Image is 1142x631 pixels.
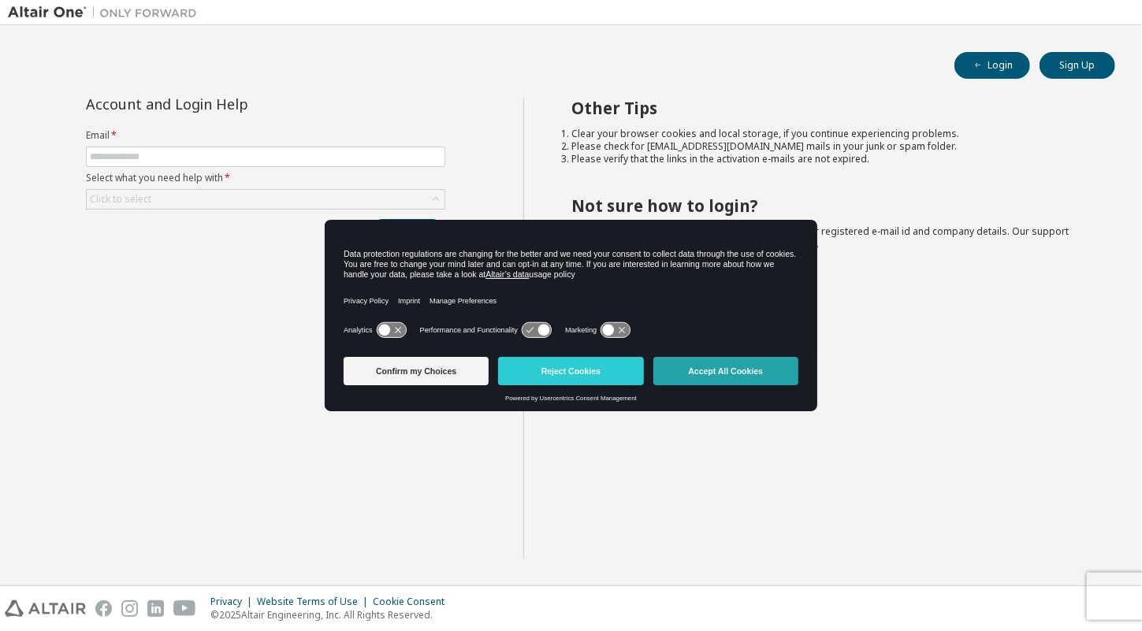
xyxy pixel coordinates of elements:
[86,98,374,110] div: Account and Login Help
[173,600,196,617] img: youtube.svg
[571,98,1087,118] h2: Other Tips
[571,140,1087,153] li: Please check for [EMAIL_ADDRESS][DOMAIN_NAME] mails in your junk or spam folder.
[954,52,1030,79] button: Login
[571,225,1069,251] span: with a brief description of the problem, your registered e-mail id and company details. Our suppo...
[121,600,138,617] img: instagram.svg
[87,190,445,209] div: Click to select
[1040,52,1115,79] button: Sign Up
[5,600,86,617] img: altair_logo.svg
[210,596,257,608] div: Privacy
[571,153,1087,165] li: Please verify that the links in the activation e-mails are not expired.
[95,600,112,617] img: facebook.svg
[373,596,454,608] div: Cookie Consent
[90,193,151,206] div: Click to select
[210,608,454,622] p: © 2025 Altair Engineering, Inc. All Rights Reserved.
[370,219,445,246] button: Submit
[147,600,164,617] img: linkedin.svg
[571,195,1087,216] h2: Not sure how to login?
[86,129,445,142] label: Email
[571,128,1087,140] li: Clear your browser cookies and local storage, if you continue experiencing problems.
[8,5,205,20] img: Altair One
[257,596,373,608] div: Website Terms of Use
[86,172,445,184] label: Select what you need help with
